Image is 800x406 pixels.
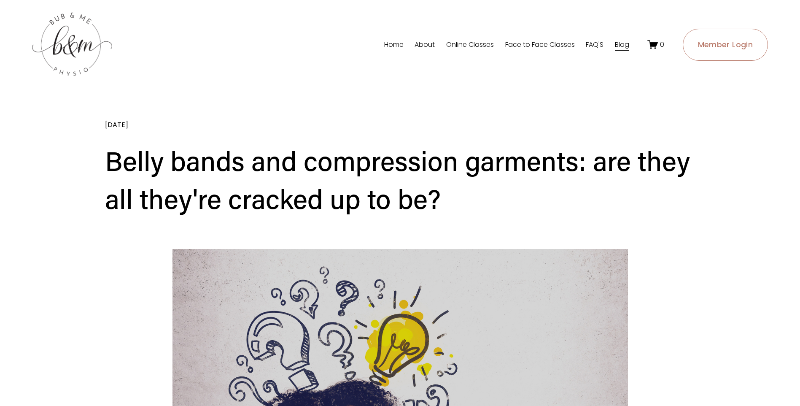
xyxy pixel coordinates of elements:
[32,12,112,77] img: bubandme
[615,38,629,51] a: Blog
[446,38,494,51] a: Online Classes
[505,38,575,51] a: Face to Face Classes
[698,40,753,50] ms-portal-inner: Member Login
[415,38,435,51] a: About
[647,39,664,50] a: 0 items in cart
[384,38,404,51] a: Home
[683,29,768,61] a: Member Login
[586,38,603,51] a: FAQ'S
[105,120,129,130] span: [DATE]
[105,142,695,217] h1: Belly bands and compression garments: are they all they're cracked up to be?
[660,40,664,49] span: 0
